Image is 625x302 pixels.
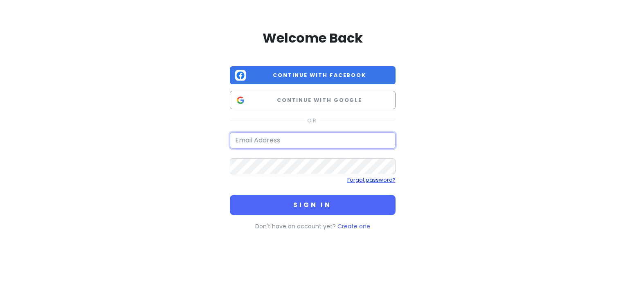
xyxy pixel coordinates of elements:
[249,96,390,104] span: Continue with Google
[230,66,396,85] button: Continue with Facebook
[249,71,390,79] span: Continue with Facebook
[230,91,396,109] button: Continue with Google
[235,70,246,81] img: Facebook logo
[337,222,370,230] a: Create one
[230,222,396,231] p: Don't have an account yet?
[230,195,396,215] button: Sign in
[347,176,396,183] a: Forgot password?
[230,132,396,149] input: Email Address
[230,29,396,47] h2: Welcome Back
[235,95,246,106] img: Google logo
